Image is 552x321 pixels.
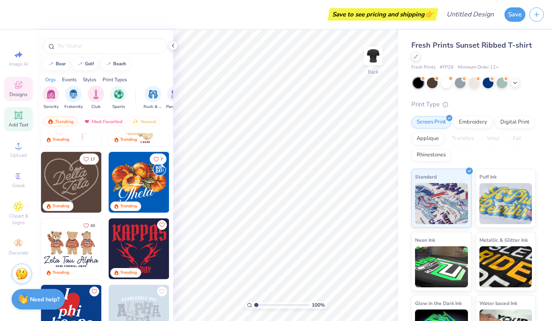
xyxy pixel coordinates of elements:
[166,86,185,110] div: filter for Parent's Weekend
[12,182,25,189] span: Greek
[69,89,78,99] img: Fraternity Image
[447,133,479,145] div: Transfers
[458,64,499,71] span: Minimum Order: 12 +
[109,152,169,213] img: 8659caeb-cee5-4a4c-bd29-52ea2f761d42
[411,100,536,109] div: Print Type
[368,68,379,76] div: Back
[160,157,163,161] span: 7
[48,62,54,66] img: trend_line.gif
[415,299,462,307] span: Glow in the Dark Ink
[479,236,528,244] span: Metallic & Glitter Ink
[101,152,162,213] img: ead2b24a-117b-4488-9b34-c08fd5176a7b
[43,104,59,110] span: Sorority
[169,218,230,279] img: 26489e97-942d-434c-98d3-f0000c66074d
[43,86,59,110] div: filter for Sorority
[80,154,99,165] button: Like
[479,246,532,287] img: Metallic & Glitter Ink
[169,152,230,213] img: f22b6edb-555b-47a9-89ed-0dd391bfae4f
[9,61,28,67] span: Image AI
[88,86,104,110] div: filter for Club
[80,220,99,231] button: Like
[365,48,381,64] img: Back
[77,62,83,66] img: trend_line.gif
[150,154,167,165] button: Like
[30,296,59,303] strong: Need help?
[91,104,100,110] span: Club
[112,104,125,110] span: Sports
[64,86,83,110] div: filter for Fraternity
[110,86,127,110] button: filter button
[83,76,96,83] div: Styles
[171,89,180,99] img: Parent's Weekend Image
[103,76,127,83] div: Print Types
[43,86,59,110] button: filter button
[411,133,444,145] div: Applique
[110,86,127,110] div: filter for Sports
[9,122,28,128] span: Add Text
[479,299,517,307] span: Water based Ink
[47,119,54,124] img: trending.gif
[440,6,500,23] input: Untitled Design
[507,133,527,145] div: Foil
[312,301,325,309] span: 100 %
[415,236,435,244] span: Neon Ink
[411,40,532,50] span: Fresh Prints Sunset Ribbed T-shirt
[84,119,90,124] img: most_fav.gif
[495,116,535,128] div: Digital Print
[109,218,169,279] img: fbf7eecc-576a-4ece-ac8a-ca7dcc498f59
[10,152,27,158] span: Upload
[113,62,126,66] div: beach
[64,104,83,110] span: Fraternity
[45,76,56,83] div: Orgs
[157,287,167,296] button: Like
[144,86,162,110] div: filter for Rush & Bid
[144,86,162,110] button: filter button
[80,117,126,126] div: Most Favorited
[41,152,102,213] img: 12710c6a-dcc0-49ce-8688-7fe8d5f96fe2
[411,149,451,161] div: Rhinestones
[64,86,83,110] button: filter button
[479,172,497,181] span: Puff Ink
[132,119,139,124] img: Newest.gif
[43,58,69,70] button: bear
[440,64,454,71] span: # FP28
[454,116,493,128] div: Embroidery
[9,91,27,98] span: Designs
[89,287,99,296] button: Like
[129,117,160,126] div: Newest
[85,62,94,66] div: golf
[479,183,532,224] img: Puff Ink
[56,62,66,66] div: bear
[4,213,33,226] span: Clipart & logos
[62,76,77,83] div: Events
[41,218,102,279] img: a3be6b59-b000-4a72-aad0-0c575b892a6b
[411,64,436,71] span: Fresh Prints
[504,7,525,22] button: Save
[52,137,69,143] div: Trending
[415,183,468,224] img: Standard
[43,117,78,126] div: Trending
[90,224,95,228] span: 40
[166,86,185,110] button: filter button
[144,104,162,110] span: Rush & Bid
[90,157,95,161] span: 17
[9,250,28,256] span: Decorate
[114,89,123,99] img: Sports Image
[411,116,451,128] div: Screen Print
[100,58,130,70] button: beach
[157,220,167,230] button: Like
[52,270,69,276] div: Trending
[88,86,104,110] button: filter button
[91,89,100,99] img: Club Image
[424,9,433,19] span: 👉
[57,42,162,50] input: Try "Alpha"
[148,89,158,99] img: Rush & Bid Image
[52,203,69,209] div: Trending
[72,58,98,70] button: golf
[101,218,162,279] img: d12c9beb-9502-45c7-ae94-40b97fdd6040
[482,133,505,145] div: Vinyl
[166,104,185,110] span: Parent's Weekend
[415,246,468,287] img: Neon Ink
[105,62,112,66] img: trend_line.gif
[330,8,436,21] div: Save to see pricing and shipping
